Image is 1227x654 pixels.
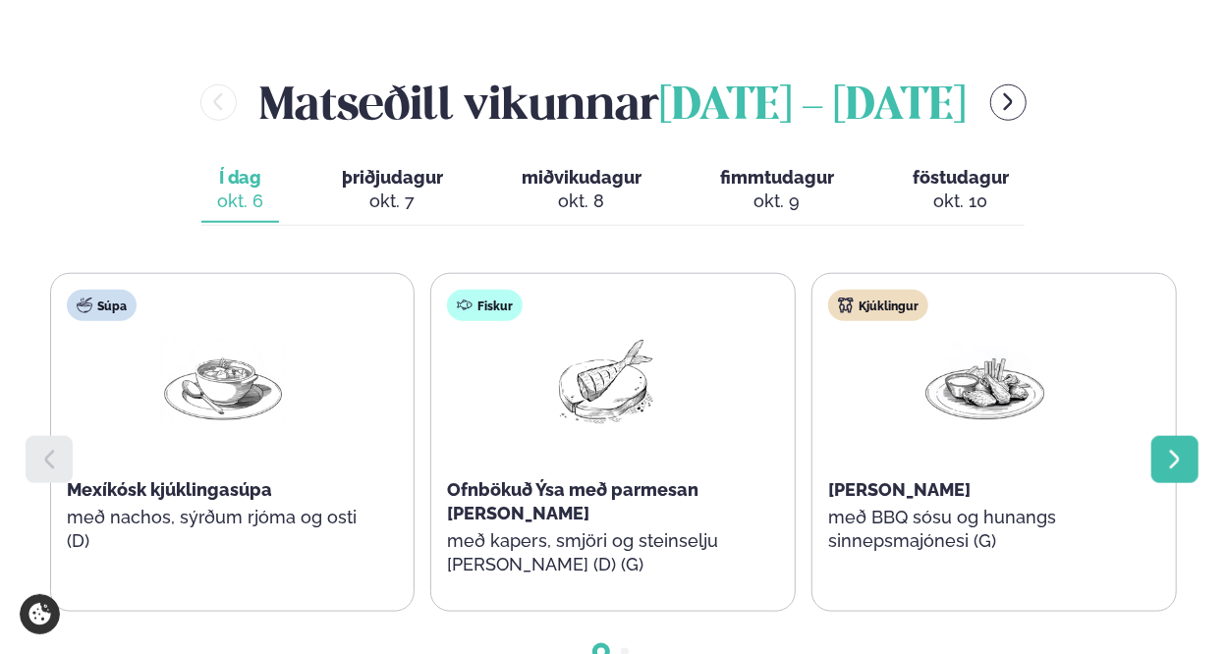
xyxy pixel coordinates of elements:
div: Súpa [67,290,137,321]
button: Í dag okt. 6 [201,158,279,223]
span: Mexíkósk kjúklingasúpa [67,479,272,500]
p: með nachos, sýrðum rjóma og osti (D) [67,506,379,553]
a: Cookie settings [20,594,60,634]
button: miðvikudagur okt. 8 [506,158,657,223]
button: föstudagur okt. 10 [897,158,1025,223]
h2: Matseðill vikunnar [260,71,967,135]
div: okt. 7 [342,190,443,213]
img: chicken.svg [838,298,854,313]
span: Í dag [217,166,263,190]
div: okt. 8 [522,190,641,213]
button: fimmtudagur okt. 9 [704,158,850,223]
span: fimmtudagur [720,167,834,188]
span: [PERSON_NAME] [828,479,971,500]
div: okt. 9 [720,190,834,213]
div: okt. 10 [913,190,1009,213]
img: Fish.png [540,337,666,428]
span: föstudagur [913,167,1009,188]
div: Fiskur [447,290,523,321]
img: Chicken-wings-legs.png [921,337,1047,428]
button: þriðjudagur okt. 7 [326,158,459,223]
img: soup.svg [77,298,92,313]
img: Soup.png [160,337,286,428]
span: [DATE] - [DATE] [660,85,967,129]
button: menu-btn-left [200,84,237,121]
div: okt. 6 [217,190,263,213]
img: fish.svg [457,298,473,313]
div: Kjúklingur [828,290,928,321]
p: með BBQ sósu og hunangs sinnepsmajónesi (G) [828,506,1141,553]
p: með kapers, smjöri og steinselju [PERSON_NAME] (D) (G) [447,529,759,576]
span: Ofnbökuð Ýsa með parmesan [PERSON_NAME] [447,479,698,523]
span: þriðjudagur [342,167,443,188]
span: miðvikudagur [522,167,641,188]
button: menu-btn-right [990,84,1027,121]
